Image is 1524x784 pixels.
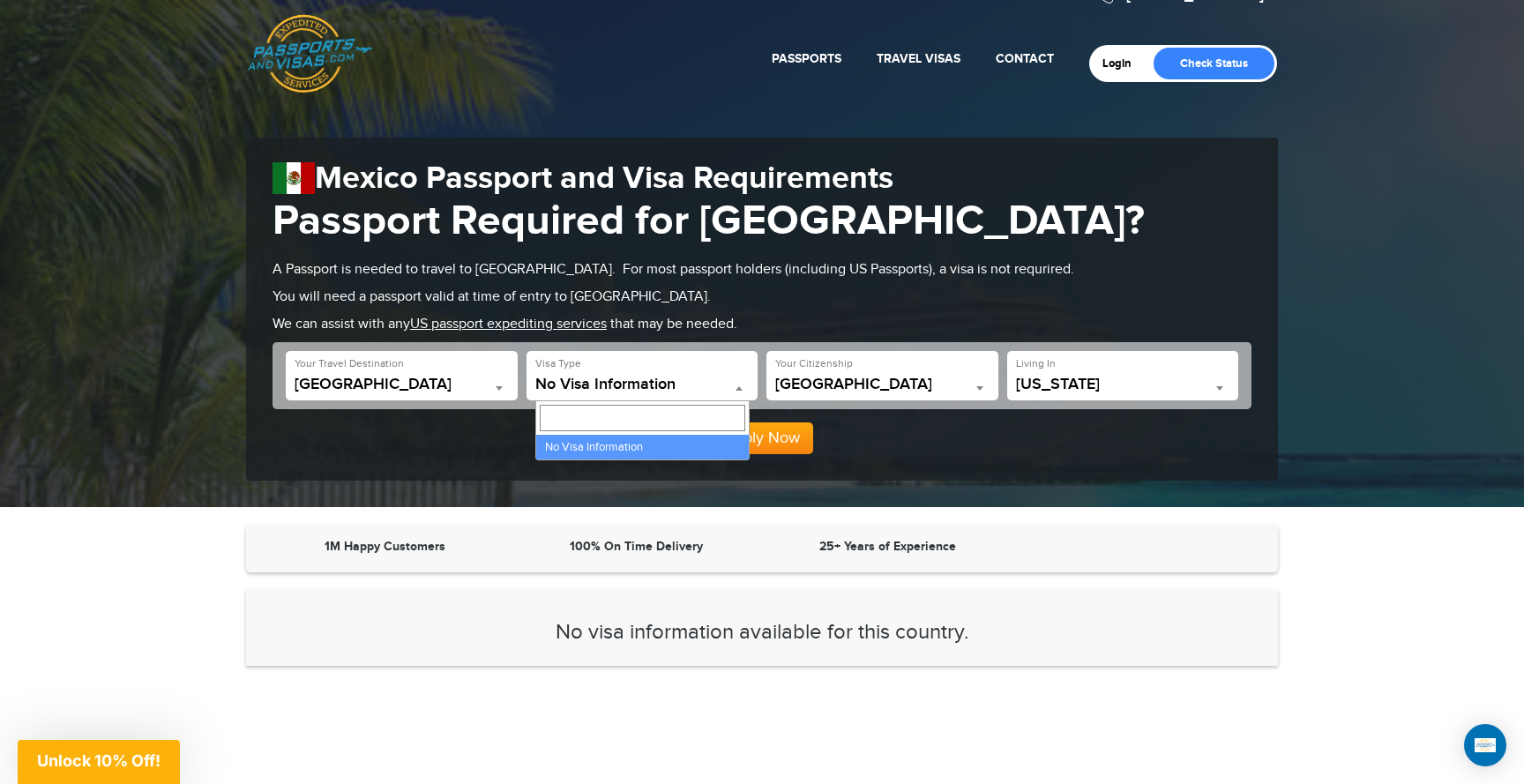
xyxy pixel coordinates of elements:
[410,316,607,332] a: US passport expediting services
[711,422,813,454] button: Apply Now
[295,376,509,400] span: Mexico
[775,356,853,371] label: Your Citizenship
[273,198,1251,247] h1: Passport Required for [GEOGRAPHIC_DATA]?
[273,315,1251,335] p: We can assist with any that may be needed.
[247,14,372,93] a: Passports & [DOMAIN_NAME]
[1154,48,1274,79] a: Check Status
[1018,538,1260,559] iframe: Customer reviews powered by Trustpilot
[1016,376,1230,400] span: New York
[535,376,750,400] span: No Visa Information
[1464,724,1506,766] div: Open Intercom Messenger
[18,740,180,784] div: Unlock 10% Off!
[535,356,581,371] label: Visa Type
[37,751,161,770] span: Unlock 10% Off!
[273,260,1251,280] p: A Passport is needed to travel to [GEOGRAPHIC_DATA]. For most passport holders (including US Pass...
[536,435,749,459] li: No Visa Information
[1016,376,1230,393] span: New York
[540,405,745,431] input: Search
[273,160,1251,198] h1: Mexico Passport and Visa Requirements
[775,376,990,400] span: India
[570,539,703,554] strong: 100% On Time Delivery
[535,376,750,393] span: No Visa Information
[295,356,404,371] label: Your Travel Destination
[996,51,1054,66] a: Contact
[325,539,445,554] strong: 1M Happy Customers
[877,51,960,66] a: Travel Visas
[273,287,1251,308] p: You will need a passport valid at time of entry to [GEOGRAPHIC_DATA].
[819,539,956,554] strong: 25+ Years of Experience
[775,376,990,393] span: India
[1102,56,1144,71] a: Login
[1016,356,1056,371] label: Living In
[772,51,841,66] a: Passports
[295,376,509,393] span: Mexico
[273,621,1251,644] h3: No visa information available for this country.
